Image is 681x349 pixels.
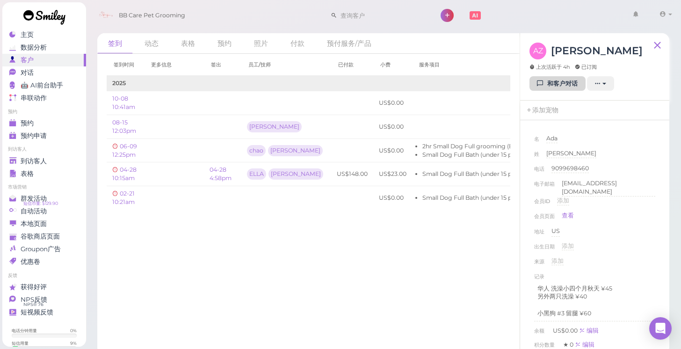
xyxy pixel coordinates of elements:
li: 市场营销 [2,184,86,190]
a: 照片 [243,33,279,53]
div: 记录 [534,272,544,281]
a: 群发活动 短信币量: $129.90 [2,192,86,205]
span: 06-09 12:25pm [112,142,138,159]
td: US$0.00 [373,186,412,210]
span: ★ 0 [563,341,575,348]
span: 电子邮箱 [534,179,555,196]
a: 10-08 10:41am [112,95,135,110]
span: 02-21 10:21am [112,189,138,206]
th: 更多信息 [144,54,204,76]
span: 数据分析 [21,44,47,51]
span: 群发活动 [21,195,47,203]
div: [PERSON_NAME] [247,121,302,132]
a: 02-21 10:21am [112,198,138,205]
span: 电话 [534,164,544,179]
a: 到访客人 [2,155,86,167]
p: 华人 洗澡小四个月秋天 ¥45 [537,284,652,293]
a: 查看 [562,211,574,220]
div: Open Intercom Messenger [649,317,672,340]
p: 另外两只洗澡 ¥40 [537,292,652,301]
a: 优惠卷 [2,255,86,268]
a: 08-15 12:03pm [112,119,136,134]
a: 预约申请 [2,130,86,142]
a: 🤖 AI前台助手 [2,79,86,92]
a: 获得好评 [2,281,86,293]
div: 短信用量 [12,340,29,346]
h3: [PERSON_NAME] [551,43,643,59]
th: 小费 [373,54,412,76]
input: 查询客户 [337,8,428,23]
li: 到访客人 [2,146,86,153]
th: 已付款 [331,54,373,76]
b: 2025 [112,80,126,87]
span: 🤖 AI前台助手 [21,81,63,89]
span: 客户 [21,56,34,64]
div: 电话分钟用量 [12,327,37,334]
th: 员工/技师 [241,54,331,76]
div: chao [247,145,266,156]
span: AZ [529,43,546,59]
a: 自动活动 [2,205,86,218]
span: 预约申请 [21,132,47,140]
span: 余额 [534,327,546,334]
span: 对话 [21,69,34,77]
span: NPS反馈 [21,296,47,304]
span: 短信币量: $129.90 [23,200,58,207]
span: 到访客人 [21,157,47,165]
p: 小黑狗 #3 留腿 ¥60 [537,309,652,318]
span: NPS® 76 [23,301,43,308]
a: 06-09 12:25pm [112,151,138,158]
a: 对话 [2,66,86,79]
a: 主页 [2,29,86,41]
a: 表格 [2,167,86,180]
th: 签到时间 [107,54,144,76]
div: [PERSON_NAME] [546,149,596,158]
span: BB Care Pet Grooming [119,2,185,29]
li: Small Dog Full Bath (under 15 pounds) [422,151,575,159]
span: 积分数量 [534,342,556,348]
a: 编辑 [579,327,599,334]
span: 预约 [21,119,34,127]
td: US$0.00 [373,91,412,115]
div: [EMAIL_ADDRESS][DOMAIN_NAME] [562,179,655,196]
a: 添加宠物 [520,101,564,120]
a: 数据分析 [2,41,86,54]
span: US$0.00 [553,327,579,334]
div: ELLA [247,168,266,180]
a: 预付服务/产品 [316,33,382,53]
span: 主页 [21,31,34,39]
th: 服务项目 [412,54,580,76]
span: 短视频反馈 [21,308,53,316]
div: 9099698460 [551,164,589,173]
a: 本地页面 [2,218,86,230]
li: Small Dog Full Bath (under 15 pounds) [422,194,575,202]
span: 串联动作 [21,94,47,102]
a: NPS反馈 NPS® 76 [2,293,86,306]
a: 编辑 [575,341,594,348]
li: 预约 [2,109,86,115]
span: 本地页面 [21,220,47,228]
span: 添加 [557,197,569,204]
span: 地址 [534,227,544,242]
th: 签出 [204,54,241,76]
a: 短视频反馈 [2,306,86,319]
div: US [551,227,560,236]
span: 获得好评 [21,283,47,291]
span: 优惠卷 [21,258,40,266]
span: 谷歌商店页面 [21,233,60,240]
div: 9 % [70,340,77,346]
span: 自动活动 [21,207,47,215]
span: 来源 [534,257,544,272]
span: 已订阅 [575,63,597,71]
a: 串联动作 [2,92,86,104]
span: 出生日期 [534,242,555,257]
a: 付款 [280,33,315,53]
a: 预约 [207,33,242,53]
a: 签到 [97,33,133,54]
a: 预约 [2,117,86,130]
li: 反馈 [2,272,86,279]
span: 上次活跃于 4h [529,63,570,71]
li: Small Dog Full Bath (under 15 pounds) [422,170,575,178]
a: 04-28 4:58pm [210,166,232,182]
